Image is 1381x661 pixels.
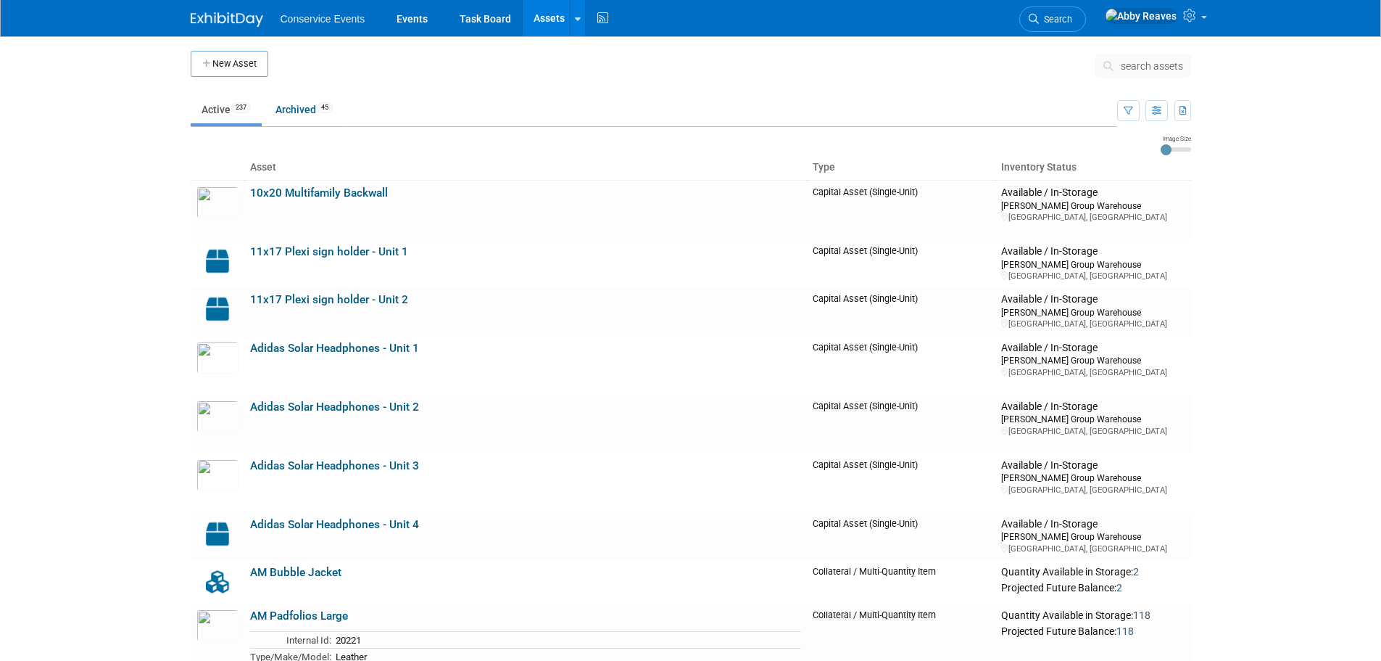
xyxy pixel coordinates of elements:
[807,395,995,453] td: Capital Asset (Single-Unit)
[281,13,365,25] span: Conservice Events
[1001,579,1185,595] div: Projected Future Balance:
[1095,54,1191,78] button: search assets
[807,155,995,180] th: Type
[1001,530,1185,543] div: [PERSON_NAME] Group Warehouse
[1116,625,1134,637] span: 118
[250,245,408,258] a: 11x17 Plexi sign holder - Unit 1
[231,102,251,113] span: 237
[250,401,419,414] a: Adidas Solar Headphones - Unit 2
[1001,245,1185,258] div: Available / In-Storage
[1001,306,1185,319] div: [PERSON_NAME] Group Warehouse
[1001,354,1185,366] div: [PERSON_NAME] Group Warehouse
[1001,518,1185,531] div: Available / In-Storage
[1039,14,1072,25] span: Search
[317,102,333,113] span: 45
[1001,342,1185,355] div: Available / In-Storage
[1133,609,1150,621] span: 118
[1019,7,1086,32] a: Search
[1105,8,1177,24] img: Abby Reaves
[244,155,808,180] th: Asset
[331,631,802,649] td: 20221
[250,293,408,306] a: 11x17 Plexi sign holder - Unit 2
[191,96,262,123] a: Active237
[1001,609,1185,623] div: Quantity Available in Storage:
[196,293,239,325] img: Capital-Asset-Icon-2.png
[250,566,341,579] a: AM Bubble Jacket
[807,239,995,287] td: Capital Asset (Single-Unit)
[1001,543,1185,554] div: [GEOGRAPHIC_DATA], [GEOGRAPHIC_DATA]
[1116,582,1122,594] span: 2
[250,186,388,200] a: 10x20 Multifamily Backwall
[1001,293,1185,306] div: Available / In-Storage
[1001,367,1185,378] div: [GEOGRAPHIC_DATA], [GEOGRAPHIC_DATA]
[1001,212,1185,223] div: [GEOGRAPHIC_DATA], [GEOGRAPHIC_DATA]
[1161,134,1191,143] div: Image Size
[250,459,419,472] a: Adidas Solar Headphones - Unit 3
[807,560,995,604] td: Collateral / Multi-Quantity Item
[250,609,348,623] a: AM Padfolios Large
[1001,200,1185,212] div: [PERSON_NAME] Group Warehouse
[191,12,263,27] img: ExhibitDay
[1133,566,1139,578] span: 2
[191,51,268,77] button: New Asset
[1001,485,1185,496] div: [GEOGRAPHIC_DATA], [GEOGRAPHIC_DATA]
[807,287,995,335] td: Capital Asset (Single-Unit)
[1001,459,1185,472] div: Available / In-Storage
[196,245,239,277] img: Capital-Asset-Icon-2.png
[807,453,995,512] td: Capital Asset (Single-Unit)
[1001,623,1185,639] div: Projected Future Balance:
[807,180,995,239] td: Capital Asset (Single-Unit)
[1001,319,1185,329] div: [GEOGRAPHIC_DATA], [GEOGRAPHIC_DATA]
[196,566,239,598] img: Collateral-Icon-2.png
[1001,472,1185,484] div: [PERSON_NAME] Group Warehouse
[1001,401,1185,414] div: Available / In-Storage
[250,518,419,531] a: Adidas Solar Headphones - Unit 4
[1001,413,1185,425] div: [PERSON_NAME] Group Warehouse
[250,631,331,649] td: Internal Id:
[1001,186,1185,200] div: Available / In-Storage
[250,342,419,355] a: Adidas Solar Headphones - Unit 1
[1001,258,1185,271] div: [PERSON_NAME] Group Warehouse
[1001,566,1185,579] div: Quantity Available in Storage:
[1121,60,1183,72] span: search assets
[807,336,995,395] td: Capital Asset (Single-Unit)
[265,96,344,123] a: Archived45
[196,518,239,550] img: Capital-Asset-Icon-2.png
[1001,426,1185,437] div: [GEOGRAPHIC_DATA], [GEOGRAPHIC_DATA]
[1001,271,1185,282] div: [GEOGRAPHIC_DATA], [GEOGRAPHIC_DATA]
[807,512,995,560] td: Capital Asset (Single-Unit)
